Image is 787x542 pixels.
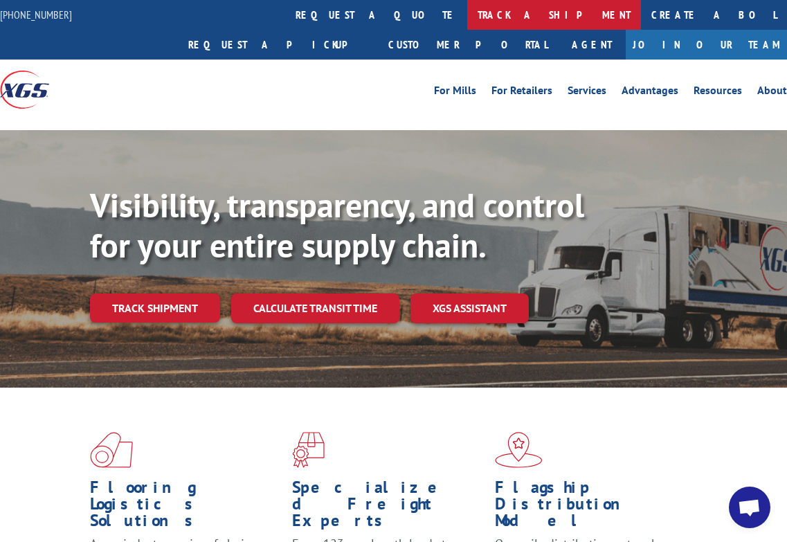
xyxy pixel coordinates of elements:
[90,183,584,267] b: Visibility, transparency, and control for your entire supply chain.
[90,432,133,468] img: xgs-icon-total-supply-chain-intelligence-red
[558,30,626,60] a: Agent
[622,85,678,100] a: Advantages
[491,85,552,100] a: For Retailers
[178,30,378,60] a: Request a pickup
[231,293,399,323] a: Calculate transit time
[495,479,687,536] h1: Flagship Distribution Model
[292,432,325,468] img: xgs-icon-focused-on-flooring-red
[626,30,787,60] a: Join Our Team
[410,293,529,323] a: XGS ASSISTANT
[90,479,282,536] h1: Flooring Logistics Solutions
[757,85,787,100] a: About
[568,85,606,100] a: Services
[495,432,543,468] img: xgs-icon-flagship-distribution-model-red
[378,30,558,60] a: Customer Portal
[292,479,484,536] h1: Specialized Freight Experts
[694,85,742,100] a: Resources
[90,293,220,323] a: Track shipment
[729,487,770,528] div: Open chat
[434,85,476,100] a: For Mills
